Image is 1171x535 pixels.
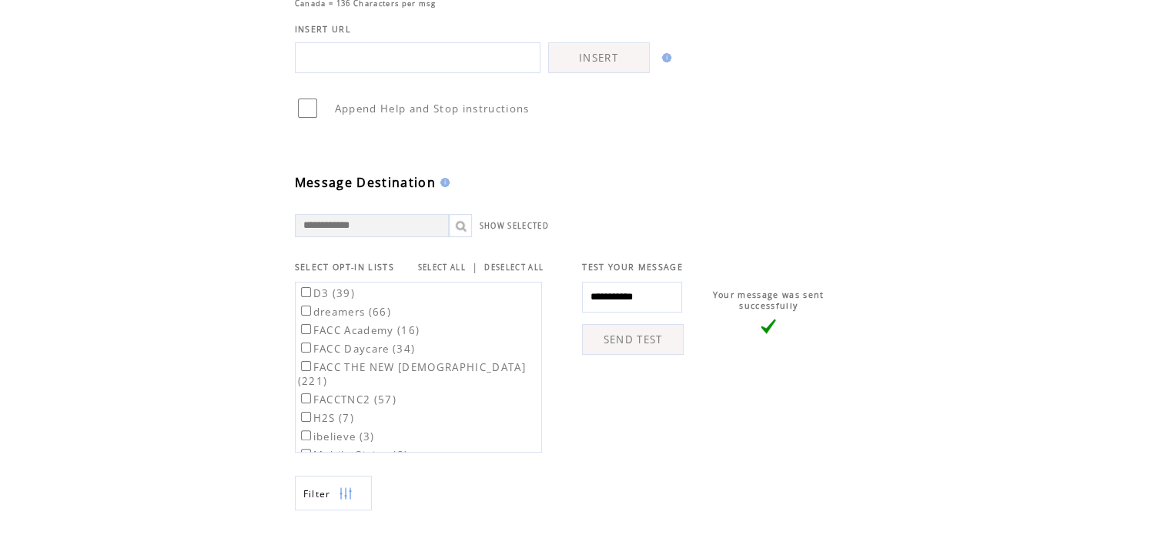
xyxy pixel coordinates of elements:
input: Mobile Giving (8) [301,449,311,459]
input: FACC THE NEW [DEMOGRAPHIC_DATA] (221) [301,361,311,371]
img: help.gif [657,53,671,62]
a: SELECT ALL [418,262,466,273]
img: help.gif [436,178,450,187]
label: ibelieve (3) [298,430,375,443]
span: | [472,260,478,274]
input: FACC Daycare (34) [301,343,311,353]
span: TEST YOUR MESSAGE [582,262,683,273]
label: D3 (39) [298,286,355,300]
a: SHOW SELECTED [480,221,549,231]
label: H2S (7) [298,411,354,425]
label: FACC Daycare (34) [298,342,416,356]
label: FACCTNC2 (57) [298,393,396,406]
span: Append Help and Stop instructions [335,102,530,115]
span: Message Destination [295,174,436,191]
input: H2S (7) [301,412,311,422]
img: filters.png [339,476,353,511]
input: D3 (39) [301,287,311,297]
a: Filter [295,476,372,510]
img: vLarge.png [761,319,776,334]
input: FACCTNC2 (57) [301,393,311,403]
a: INSERT [548,42,650,73]
span: Show filters [303,487,331,500]
label: FACC THE NEW [DEMOGRAPHIC_DATA] (221) [298,360,526,388]
label: dreamers (66) [298,305,391,319]
label: FACC Academy (16) [298,323,420,337]
span: Your message was sent successfully [713,289,825,311]
a: SEND TEST [582,324,684,355]
span: SELECT OPT-IN LISTS [295,262,394,273]
span: INSERT URL [295,24,351,35]
input: ibelieve (3) [301,430,311,440]
a: DESELECT ALL [484,262,544,273]
input: FACC Academy (16) [301,324,311,334]
label: Mobile Giving (8) [298,448,409,462]
input: dreamers (66) [301,306,311,316]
